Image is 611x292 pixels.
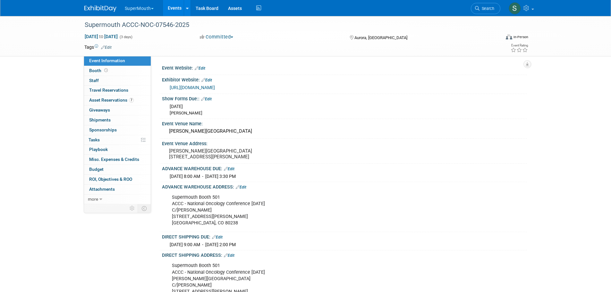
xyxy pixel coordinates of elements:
span: Attachments [89,187,115,192]
span: [DATE] [170,104,183,109]
span: 7 [129,98,134,103]
div: Event Venue Address: [162,139,527,147]
span: [DATE] 9:00 AM - [DATE] 2:00 PM [170,242,236,247]
span: Sponsorships [89,127,117,132]
span: Playbook [89,147,108,152]
div: Event Website: [162,63,527,71]
span: (3 days) [119,35,132,39]
img: Samantha Meyers [509,2,521,14]
td: Tags [84,44,112,50]
td: Personalize Event Tab Strip [127,204,138,213]
a: Search [471,3,500,14]
span: Booth [89,68,109,73]
a: Misc. Expenses & Credits [84,155,151,164]
span: Giveaways [89,107,110,113]
pre: [PERSON_NAME][GEOGRAPHIC_DATA] [STREET_ADDRESS][PERSON_NAME] [169,148,307,160]
span: Search [479,6,494,11]
div: Show Forms Due:: [162,94,527,102]
span: [DATE] 8:00 AM - [DATE] 3:30 PM [170,174,236,179]
a: Edit [201,78,212,82]
span: Misc. Expenses & Credits [89,157,139,162]
a: Event Information [84,56,151,66]
a: Edit [201,97,212,101]
div: Event Rating [511,44,528,47]
img: Format-Inperson.png [506,34,512,39]
div: In-Person [513,35,528,39]
div: [PERSON_NAME][GEOGRAPHIC_DATA] [167,126,522,136]
button: Committed [198,34,236,40]
div: Supermouth Booth 501 ACCC - National Oncology Conference [DATE] C/[PERSON_NAME] [STREET_ADDRESS][... [167,191,456,229]
a: Attachments [84,185,151,194]
span: Shipments [89,117,111,122]
span: [DATE] [DATE] [84,34,118,39]
span: Asset Reservations [89,97,134,103]
div: [PERSON_NAME] [170,110,522,116]
span: Booth not reserved yet [103,68,109,73]
div: DIRECT SHIPPING DUE: [162,232,527,240]
a: Tasks [84,135,151,145]
a: more [84,195,151,204]
div: ADVANCE WAREHOUSE ADDRESS: [162,182,527,190]
img: ExhibitDay [84,5,116,12]
span: Staff [89,78,99,83]
div: Exhibitor Website: [162,75,527,83]
a: Booth [84,66,151,76]
a: Edit [236,185,246,189]
a: Sponsorships [84,125,151,135]
a: Shipments [84,115,151,125]
a: Playbook [84,145,151,154]
a: Edit [224,167,234,171]
span: Budget [89,167,104,172]
div: DIRECT SHIPPING ADDRESS: [162,250,527,259]
span: to [98,34,104,39]
div: Supermouth ACCC-NOC-07546-2025 [82,19,491,31]
span: ROI, Objectives & ROO [89,177,132,182]
span: Event Information [89,58,125,63]
td: Toggle Event Tabs [138,204,151,213]
a: Budget [84,165,151,174]
a: Travel Reservations [84,86,151,95]
div: ADVANCE WAREHOUSE DUE: [162,164,527,172]
a: Asset Reservations7 [84,96,151,105]
span: Travel Reservations [89,88,128,93]
a: Edit [195,66,205,71]
a: Edit [224,253,234,258]
a: [URL][DOMAIN_NAME] [170,85,215,90]
a: Staff [84,76,151,86]
span: Tasks [89,137,100,142]
a: ROI, Objectives & ROO [84,175,151,184]
span: more [88,196,98,202]
span: Aurora, [GEOGRAPHIC_DATA] [354,35,407,40]
a: Edit [101,45,112,50]
a: Giveaways [84,105,151,115]
a: Edit [212,235,223,239]
div: Event Venue Name: [162,119,527,127]
div: Event Format [462,33,529,43]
